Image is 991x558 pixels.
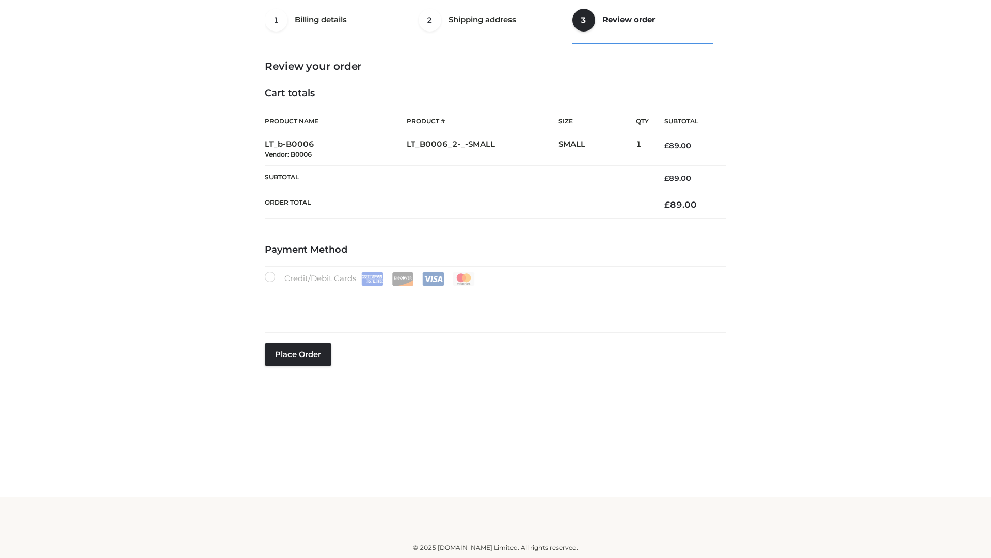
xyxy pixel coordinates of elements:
small: Vendor: B0006 [265,150,312,158]
div: © 2025 [DOMAIN_NAME] Limited. All rights reserved. [153,542,838,553]
img: Mastercard [453,272,475,286]
td: LT_b-B0006 [265,133,407,166]
span: £ [664,141,669,150]
bdi: 89.00 [664,174,691,183]
th: Subtotal [649,110,726,133]
bdi: 89.00 [664,199,697,210]
img: Visa [422,272,444,286]
img: Discover [392,272,414,286]
bdi: 89.00 [664,141,691,150]
label: Credit/Debit Cards [265,272,476,286]
iframe: Secure payment input frame [263,284,724,321]
th: Product Name [265,110,407,133]
td: 1 [636,133,649,166]
th: Product # [407,110,558,133]
th: Subtotal [265,165,649,191]
h4: Payment Method [265,244,726,256]
h4: Cart totals [265,88,726,99]
h3: Review your order [265,60,726,72]
th: Qty [636,110,649,133]
button: Place order [265,343,331,366]
span: £ [664,199,670,210]
td: LT_B0006_2-_-SMALL [407,133,558,166]
th: Size [558,110,631,133]
span: £ [664,174,669,183]
td: SMALL [558,133,636,166]
th: Order Total [265,191,649,219]
img: Amex [361,272,383,286]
